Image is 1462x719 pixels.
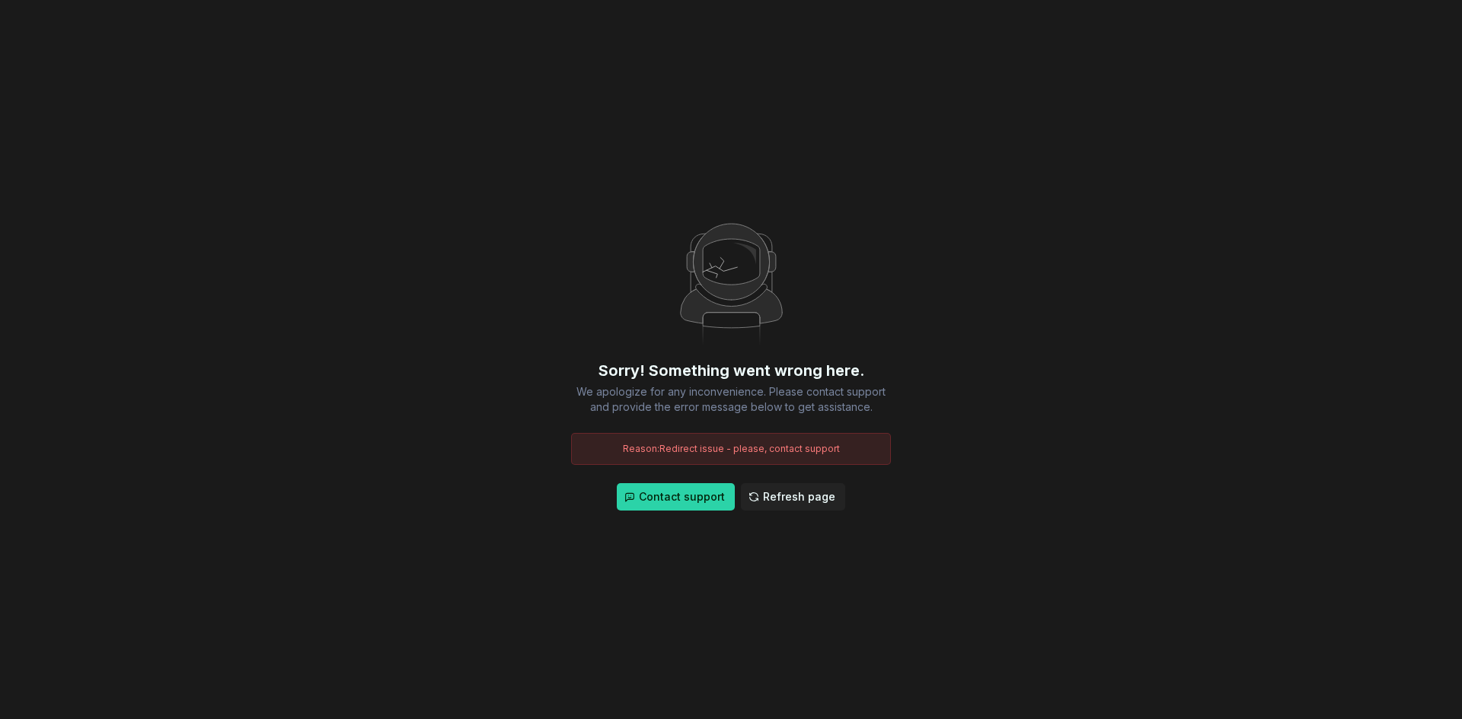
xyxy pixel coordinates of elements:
[623,443,840,454] span: Reason: Redirect issue - please, contact support
[599,360,864,381] div: Sorry! Something went wrong here.
[571,384,891,415] div: We apologize for any inconvenience. Please contact support and provide the error message below to...
[763,489,835,504] span: Refresh page
[741,483,845,511] button: Refresh page
[617,483,735,511] button: Contact support
[639,489,725,504] span: Contact support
